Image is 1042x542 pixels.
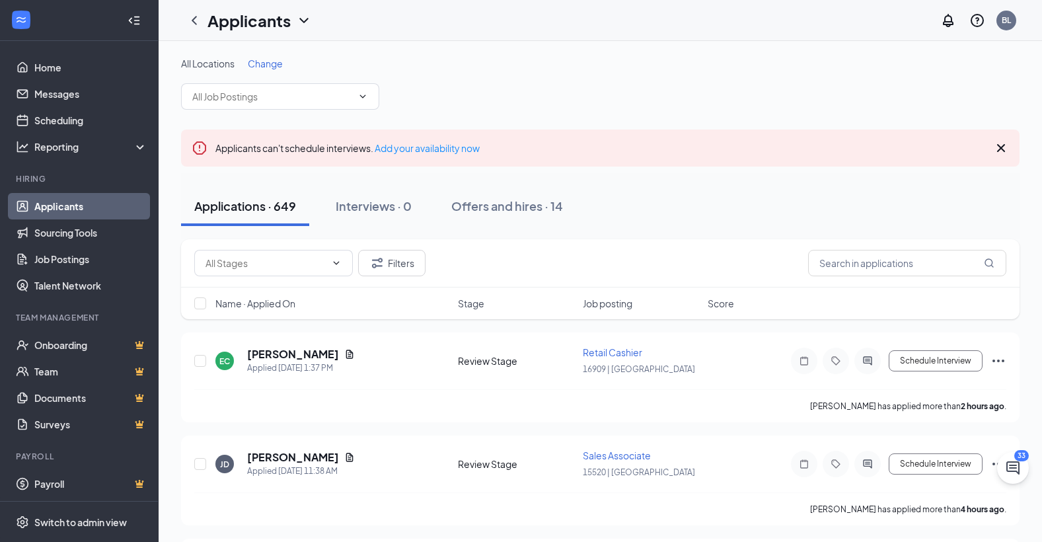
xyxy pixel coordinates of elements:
input: All Stages [205,256,326,270]
div: Review Stage [458,457,575,471]
button: Schedule Interview [889,453,983,475]
svg: ActiveChat [860,356,875,366]
span: Sales Associate [583,449,651,461]
span: All Locations [181,58,235,69]
svg: Analysis [16,140,29,153]
div: 33 [1014,450,1029,461]
svg: ChevronDown [296,13,312,28]
svg: QuestionInfo [969,13,985,28]
a: Scheduling [34,107,147,134]
svg: WorkstreamLogo [15,13,28,26]
a: Messages [34,81,147,107]
h1: Applicants [207,9,291,32]
svg: ChevronDown [331,258,342,268]
svg: Note [796,459,812,469]
button: ChatActive [997,452,1029,484]
a: PayrollCrown [34,471,147,497]
svg: Settings [16,516,29,529]
span: 15520 | [GEOGRAPHIC_DATA] [583,467,695,477]
a: Sourcing Tools [34,219,147,246]
div: Payroll [16,451,145,462]
div: Hiring [16,173,145,184]
svg: ChevronLeft [186,13,202,28]
div: Reporting [34,140,148,153]
svg: Ellipses [990,353,1006,369]
a: Applicants [34,193,147,219]
svg: Tag [828,356,844,366]
a: TeamCrown [34,358,147,385]
div: Switch to admin view [34,516,127,529]
div: JD [220,459,229,470]
svg: Collapse [128,14,141,27]
svg: ChatActive [1005,460,1021,476]
h5: [PERSON_NAME] [247,347,339,362]
svg: Document [344,349,355,360]
button: Schedule Interview [889,350,983,371]
a: OnboardingCrown [34,332,147,358]
div: Applied [DATE] 11:38 AM [247,465,355,478]
span: Retail Cashier [583,346,642,358]
button: Filter Filters [358,250,426,276]
svg: Note [796,356,812,366]
svg: Error [192,140,207,156]
svg: ChevronDown [357,91,368,102]
svg: Filter [369,255,385,271]
div: BL [1002,15,1011,26]
h5: [PERSON_NAME] [247,450,339,465]
svg: ActiveChat [860,459,875,469]
div: Team Management [16,312,145,323]
span: Stage [458,297,484,310]
svg: Document [344,452,355,463]
b: 4 hours ago [961,504,1004,514]
a: SurveysCrown [34,411,147,438]
svg: Ellipses [990,456,1006,472]
span: 16909 | [GEOGRAPHIC_DATA] [583,364,695,374]
a: Home [34,54,147,81]
a: Add your availability now [375,142,480,154]
div: EC [219,356,230,367]
p: [PERSON_NAME] has applied more than . [810,401,1006,412]
div: Review Stage [458,354,575,368]
input: Search in applications [808,250,1006,276]
p: [PERSON_NAME] has applied more than . [810,504,1006,515]
a: DocumentsCrown [34,385,147,411]
div: Applied [DATE] 1:37 PM [247,362,355,375]
div: Offers and hires · 14 [451,198,563,214]
span: Job posting [583,297,632,310]
a: Talent Network [34,272,147,299]
input: All Job Postings [192,89,352,104]
a: Job Postings [34,246,147,272]
span: Score [708,297,734,310]
span: Applicants can't schedule interviews. [215,142,480,154]
svg: Notifications [940,13,956,28]
svg: Cross [993,140,1009,156]
div: Applications · 649 [194,198,296,214]
svg: Tag [828,459,844,469]
svg: MagnifyingGlass [984,258,994,268]
span: Name · Applied On [215,297,295,310]
b: 2 hours ago [961,401,1004,411]
span: Change [248,58,283,69]
div: Interviews · 0 [336,198,412,214]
